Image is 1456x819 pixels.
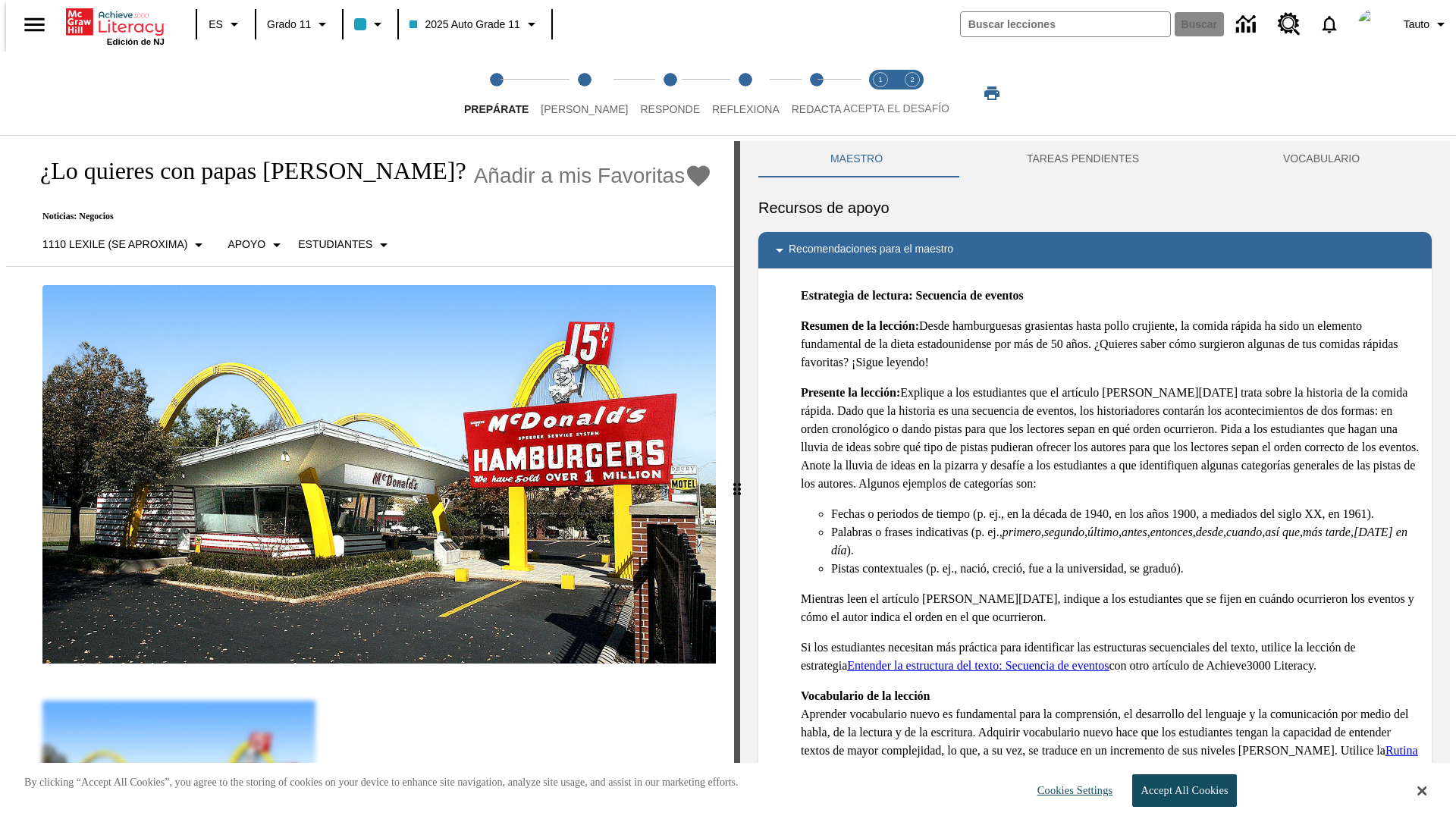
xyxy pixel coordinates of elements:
button: El color de la clase es azul claro. Cambiar el color de la clase. [348,11,393,38]
a: Centro de recursos, Se abrirá en una pestaña nueva. [1269,4,1310,45]
span: [PERSON_NAME] [541,103,628,115]
strong: Resumen de la lección: [801,319,919,332]
span: Prepárate [464,103,529,115]
span: Responde [640,103,700,115]
button: Grado: Grado 11, Elige un grado [261,11,337,38]
em: antes [1122,526,1147,538]
button: Prepárate step 1 of 5 [452,52,541,135]
h6: Recursos de apoyo [758,196,1432,220]
img: Avatar [1358,9,1389,39]
div: reading [6,141,734,811]
span: Edición de NJ [107,37,165,46]
text: 2 [910,76,914,83]
span: Añadir a mis Favoritas [474,164,686,188]
span: ES [209,17,223,33]
span: 2025 Auto Grade 11 [409,17,519,33]
p: Recomendaciones para el maestro [789,241,953,259]
li: Fechas o periodos de tiempo (p. ej., en la década de 1940, en los años 1900, a mediados del siglo... [831,505,1420,523]
span: Redacta [792,103,842,115]
a: Notificaciones [1310,5,1349,44]
button: Escoja un nuevo avatar [1349,5,1398,44]
button: Clase: 2025 Auto Grade 11, Selecciona una clase [403,11,546,38]
span: Tauto [1404,17,1429,33]
input: Buscar campo [961,12,1170,36]
em: desde [1196,526,1223,538]
button: Perfil/Configuración [1398,11,1456,38]
button: Añadir a mis Favoritas - ¿Lo quieres con papas fritas? [474,162,713,189]
button: Seleccione Lexile, 1110 Lexile (Se aproxima) [36,231,214,259]
button: Abrir el menú lateral [12,2,57,47]
button: Close [1417,784,1426,798]
div: Portada [66,5,165,46]
button: Cookies Settings [1024,775,1119,806]
p: Desde hamburguesas grasientas hasta pollo crujiente, la comida rápida ha sido un elemento fundame... [801,317,1420,372]
em: entonces [1150,526,1193,538]
p: Estudiantes [298,237,372,253]
em: cuando [1226,526,1262,538]
button: Accept All Cookies [1132,774,1236,807]
p: 1110 Lexile (Se aproxima) [42,237,187,253]
button: Seleccionar estudiante [292,231,399,259]
em: último [1087,526,1119,538]
button: Responde step 3 of 5 [628,52,712,135]
button: Maestro [758,141,955,177]
p: By clicking “Accept All Cookies”, you agree to the storing of cookies on your device to enhance s... [24,775,739,790]
div: activity [740,141,1450,819]
div: Recomendaciones para el maestro [758,232,1432,268]
button: TAREAS PENDIENTES [955,141,1211,177]
em: más tarde [1303,526,1351,538]
button: Acepta el desafío lee step 1 of 2 [858,52,902,135]
button: Lenguaje: ES, Selecciona un idioma [202,11,250,38]
div: Pulsa la tecla de intro o la barra espaciadora y luego presiona las flechas de derecha e izquierd... [734,141,740,819]
strong: Estrategia de lectura: Secuencia de eventos [801,289,1024,302]
li: Palabras o frases indicativas (p. ej., , , , , , , , , , ). [831,523,1420,560]
p: Explique a los estudiantes que el artículo [PERSON_NAME][DATE] trata sobre la historia de la comi... [801,384,1420,493]
p: Apoyo [227,237,265,253]
button: Imprimir [968,80,1016,107]
button: Acepta el desafío contesta step 2 of 2 [890,52,934,135]
p: Mientras leen el artículo [PERSON_NAME][DATE], indique a los estudiantes que se fijen en cuándo o... [801,590,1420,626]
button: VOCABULARIO [1211,141,1432,177]
button: Tipo de apoyo, Apoyo [221,231,292,259]
a: Entender la estructura del texto: Secuencia de eventos [847,659,1109,672]
h1: ¿Lo quieres con papas [PERSON_NAME]? [24,157,466,185]
span: Grado 11 [267,17,311,33]
p: Noticias: Negocios [24,211,712,222]
em: así que [1265,526,1300,538]
img: Uno de los primeros locales de McDonald's, con el icónico letrero rojo y los arcos amarillos. [42,285,716,664]
button: Lee step 2 of 5 [529,52,640,135]
div: Instructional Panel Tabs [758,141,1432,177]
em: segundo [1044,526,1084,538]
li: Pistas contextuales (p. ej., nació, creció, fue a la universidad, se graduó). [831,560,1420,578]
p: Aprender vocabulario nuevo es fundamental para la comprensión, el desarrollo del lenguaje y la co... [801,687,1420,778]
p: Si los estudiantes necesitan más práctica para identificar las estructuras secuenciales del texto... [801,639,1420,675]
span: ACEPTA EL DESAFÍO [843,102,949,115]
strong: Vocabulario de la lección [801,689,930,702]
em: primero [1003,526,1041,538]
text: 1 [878,76,882,83]
a: Centro de información [1227,4,1269,45]
button: Redacta step 5 of 5 [780,52,854,135]
button: Reflexiona step 4 of 5 [700,52,792,135]
strong: Presente la lección: [801,386,900,399]
span: Reflexiona [712,103,780,115]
